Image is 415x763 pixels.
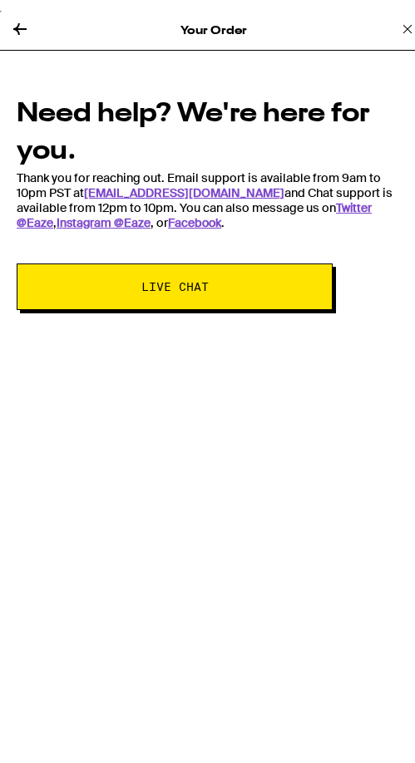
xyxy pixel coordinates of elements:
[17,253,333,299] button: Live Chat
[17,85,411,219] div: Thank you for reaching out. Email support is available from 9am to 10pm PST at and Chat support i...
[17,85,411,160] h2: Need help? We're here for you.
[17,190,372,219] a: Twitter @Eaze
[168,204,221,219] a: Facebook
[57,204,151,219] a: Instagram @Eaze
[84,175,284,190] a: [EMAIL_ADDRESS][DOMAIN_NAME]
[141,270,209,282] span: Live Chat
